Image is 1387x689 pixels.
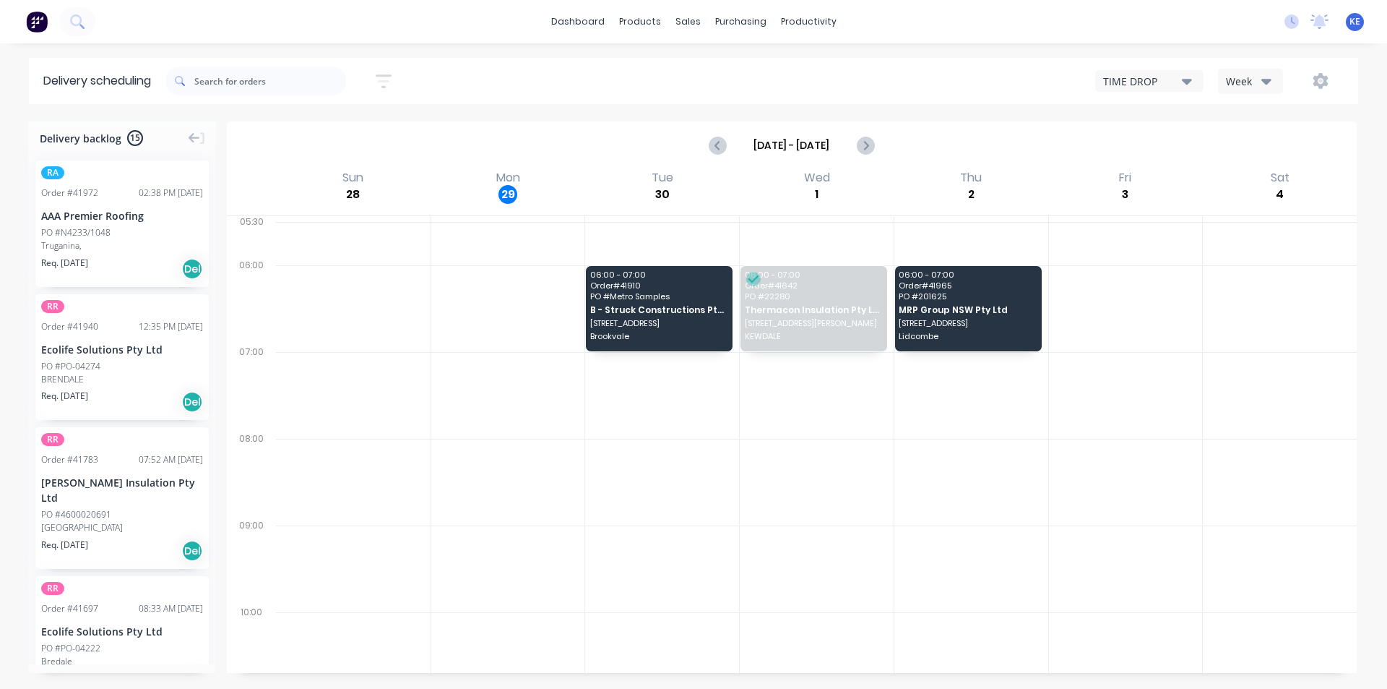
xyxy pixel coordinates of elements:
[41,226,111,239] div: PO #N4233/1048
[227,343,276,430] div: 07:00
[41,539,88,552] span: Req. [DATE]
[745,281,882,290] span: Order # 41642
[344,185,363,204] div: 28
[41,187,98,200] div: Order # 41972
[590,319,727,328] span: [STREET_ADDRESS]
[745,305,882,314] span: Thermacon Insulation Pty Ltd
[41,521,203,534] div: [GEOGRAPHIC_DATA]
[194,67,346,95] input: Search for orders
[41,642,100,655] div: PO #PO-04222
[544,11,612,33] a: dashboard
[41,475,203,505] div: [PERSON_NAME] Insulation Pty Ltd
[899,292,1036,301] span: PO # 201625
[745,292,882,301] span: PO # 22280
[41,373,203,386] div: BRENDALE
[41,360,100,373] div: PO #PO-04274
[590,281,727,290] span: Order # 41910
[127,130,143,146] span: 15
[745,332,882,341] span: KEWDALE
[962,185,980,204] div: 2
[181,258,203,280] div: Del
[41,433,64,446] span: RR
[41,320,98,333] div: Order # 41940
[1271,185,1289,204] div: 4
[708,11,774,33] div: purchasing
[41,208,203,223] div: AAA Premier Roofing
[227,430,276,517] div: 08:00
[139,453,203,466] div: 07:52 AM [DATE]
[956,171,986,185] div: Thu
[1116,185,1135,204] div: 3
[1349,15,1360,28] span: KE
[899,270,1036,279] span: 06:00 - 07:00
[29,58,165,104] div: Delivery scheduling
[745,319,882,328] span: [STREET_ADDRESS][PERSON_NAME]
[590,332,727,341] span: Brookvale
[227,257,276,343] div: 06:00
[612,11,668,33] div: products
[498,185,517,204] div: 29
[899,319,1036,328] span: [STREET_ADDRESS]
[492,171,524,185] div: Mon
[41,300,64,313] span: RR
[653,185,672,204] div: 30
[139,187,203,200] div: 02:38 PM [DATE]
[41,166,64,179] span: RA
[41,342,203,357] div: Ecolife Solutions Pty Ltd
[800,171,834,185] div: Wed
[808,185,826,204] div: 1
[647,171,678,185] div: Tue
[40,131,121,146] span: Delivery backlog
[1103,74,1182,89] div: TIME DROP
[1218,69,1283,94] button: Week
[745,270,882,279] span: 06:00 - 07:00
[41,624,203,639] div: Ecolife Solutions Pty Ltd
[41,257,88,270] span: Req. [DATE]
[181,391,203,413] div: Del
[590,270,727,279] span: 06:00 - 07:00
[41,390,88,403] span: Req. [DATE]
[338,171,368,185] div: Sun
[1115,171,1136,185] div: Fri
[1266,171,1294,185] div: Sat
[41,453,98,466] div: Order # 41783
[41,582,64,595] span: RR
[41,655,203,668] div: Bredale
[1226,74,1268,89] div: Week
[590,292,727,301] span: PO # Metro Samples
[26,11,48,33] img: Factory
[1095,70,1204,92] button: TIME DROP
[668,11,708,33] div: sales
[139,320,203,333] div: 12:35 PM [DATE]
[181,540,203,562] div: Del
[774,11,844,33] div: productivity
[227,517,276,604] div: 09:00
[41,239,203,252] div: Truganina,
[899,332,1036,341] span: Lidcombe
[41,602,98,615] div: Order # 41697
[227,213,276,257] div: 05:30
[590,305,727,314] span: B - Struck Constructions Pty Ltd T/A BRC
[139,602,203,615] div: 08:33 AM [DATE]
[41,508,111,521] div: PO #4600020691
[899,305,1036,314] span: MRP Group NSW Pty Ltd
[899,281,1036,290] span: Order # 41965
